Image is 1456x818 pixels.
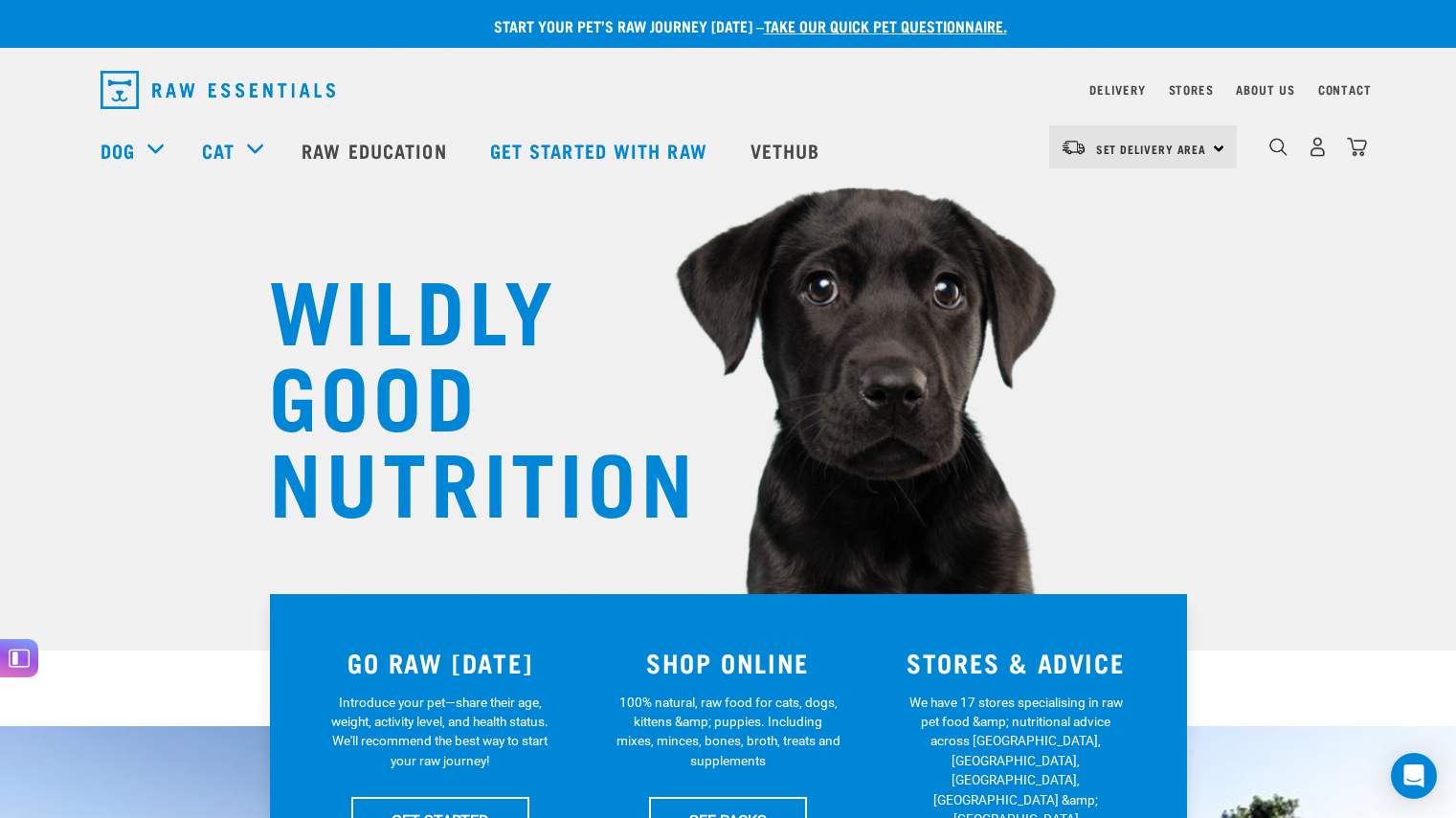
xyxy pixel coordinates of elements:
img: home-icon-1@2x.png [1269,138,1288,156]
h3: SHOP ONLINE [595,648,861,677]
span: Set Delivery Area [1096,145,1207,152]
div: Open Intercom Messenger [1391,753,1437,799]
a: Get started with Raw [471,112,731,188]
a: Stores [1169,86,1214,93]
p: Introduce your pet—share their age, weight, activity level, and health status. We'll recommend th... [327,693,552,771]
h3: GO RAW [DATE] [308,648,573,677]
h1: WILDLY GOOD NUTRITION [269,263,652,521]
a: Vethub [731,112,844,188]
a: Contact [1318,86,1372,93]
p: 100% natural, raw food for cats, dogs, kittens &amp; puppies. Including mixes, minces, bones, bro... [616,693,840,771]
a: Delivery [1089,86,1145,93]
h3: STORES & ADVICE [884,648,1149,677]
img: van-moving.png [1061,139,1086,156]
a: Raw Education [282,112,470,188]
a: Cat [202,136,235,165]
img: user.png [1308,137,1328,157]
a: Dog [101,136,135,165]
nav: dropdown navigation [85,63,1372,117]
a: About Us [1236,86,1294,93]
img: Raw Essentials Logo [101,71,335,109]
a: take our quick pet questionnaire. [764,21,1007,30]
img: home-icon@2x.png [1347,137,1367,157]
